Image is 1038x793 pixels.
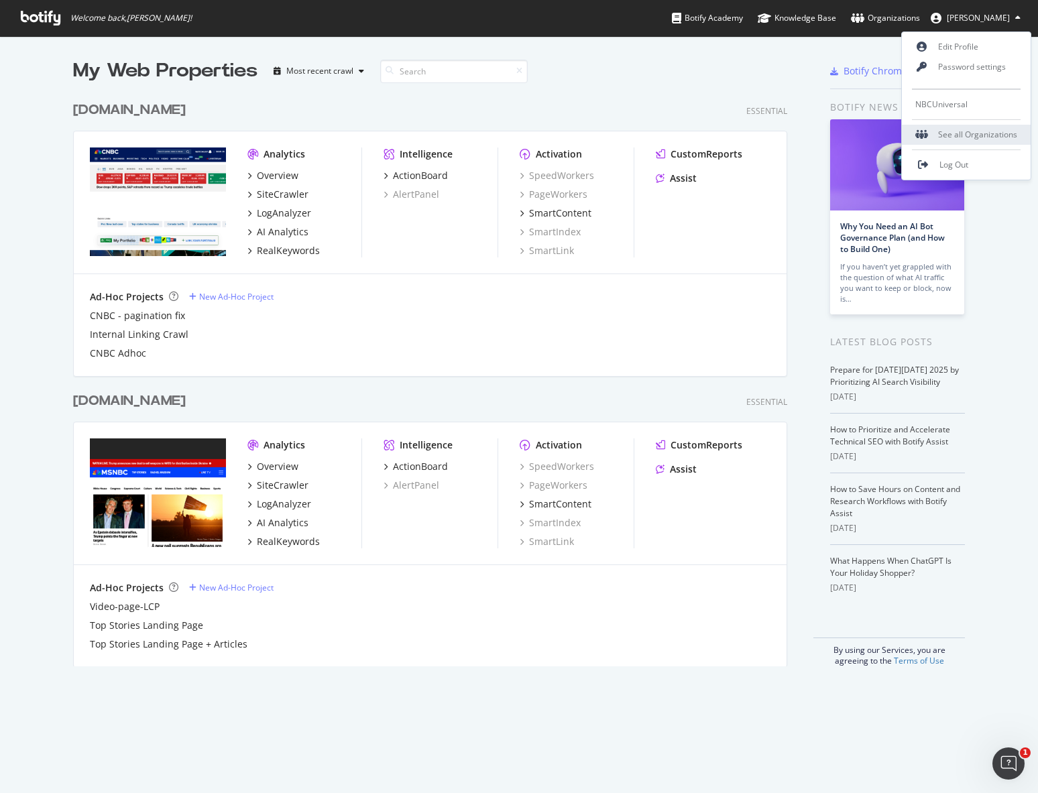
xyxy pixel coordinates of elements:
[257,535,320,548] div: RealKeywords
[257,479,308,492] div: SiteCrawler
[536,147,582,161] div: Activation
[247,225,308,239] a: AI Analytics
[247,516,308,530] a: AI Analytics
[247,244,320,257] a: RealKeywords
[520,225,581,239] a: SmartIndex
[247,535,320,548] a: RealKeywords
[830,424,950,447] a: How to Prioritize and Accelerate Technical SEO with Botify Assist
[247,188,308,201] a: SiteCrawler
[902,155,1031,175] a: Log Out
[380,60,528,83] input: Search
[247,460,298,473] a: Overview
[830,364,959,387] a: Prepare for [DATE][DATE] 2025 by Prioritizing AI Search Visibility
[400,438,453,452] div: Intelligence
[73,101,191,120] a: [DOMAIN_NAME]
[247,479,308,492] a: SiteCrawler
[746,105,787,117] div: Essential
[257,244,320,257] div: RealKeywords
[656,463,697,476] a: Assist
[247,206,311,220] a: LogAnalyzer
[671,438,742,452] div: CustomReports
[90,328,188,341] a: Internal Linking Crawl
[257,497,311,511] div: LogAnalyzer
[830,391,965,403] div: [DATE]
[520,244,574,257] a: SmartLink
[851,11,920,25] div: Organizations
[520,535,574,548] a: SmartLink
[90,619,203,632] a: Top Stories Landing Page
[915,99,968,110] span: NBCUniversal
[520,516,581,530] div: SmartIndex
[90,600,160,613] a: Video-page-LCP
[400,147,453,161] div: Intelligence
[384,479,439,492] a: AlertPanel
[947,12,1010,23] span: Ryan Sammy
[73,101,186,120] div: [DOMAIN_NAME]
[670,463,697,476] div: Assist
[384,188,439,201] div: AlertPanel
[90,290,164,304] div: Ad-Hoc Projects
[90,581,164,595] div: Ad-Hoc Projects
[90,438,226,547] img: msnbc.com
[830,334,965,349] div: Latest Blog Posts
[189,291,274,302] a: New Ad-Hoc Project
[844,64,938,78] div: Botify Chrome Plugin
[199,582,274,593] div: New Ad-Hoc Project
[520,188,587,201] a: PageWorkers
[672,11,743,25] div: Botify Academy
[257,516,308,530] div: AI Analytics
[384,460,448,473] a: ActionBoard
[758,11,836,25] div: Knowledge Base
[830,100,965,115] div: Botify news
[902,37,1031,57] a: Edit Profile
[384,169,448,182] a: ActionBoard
[286,67,353,75] div: Most recent crawl
[520,460,594,473] a: SpeedWorkers
[813,637,965,666] div: By using our Services, you are agreeing to the
[671,147,742,161] div: CustomReports
[264,438,305,452] div: Analytics
[656,147,742,161] a: CustomReports
[264,147,305,161] div: Analytics
[830,450,965,463] div: [DATE]
[529,206,591,220] div: SmartContent
[73,58,257,84] div: My Web Properties
[520,169,594,182] a: SpeedWorkers
[830,555,951,578] a: What Happens When ChatGPT Is Your Holiday Shopper?
[247,169,298,182] a: Overview
[90,347,146,360] a: CNBC Adhoc
[520,206,591,220] a: SmartContent
[902,125,1031,145] div: See all Organizations
[830,64,938,78] a: Botify Chrome Plugin
[90,147,226,256] img: cnbc.com
[830,119,964,210] img: Why You Need an AI Bot Governance Plan (and How to Build One)
[520,479,587,492] a: PageWorkers
[90,637,247,651] a: Top Stories Landing Page + Articles
[830,582,965,594] div: [DATE]
[746,396,787,408] div: Essential
[257,188,308,201] div: SiteCrawler
[257,169,298,182] div: Overview
[90,309,185,322] a: CNBC - pagination fix
[73,84,798,666] div: grid
[393,169,448,182] div: ActionBoard
[257,206,311,220] div: LogAnalyzer
[670,172,697,185] div: Assist
[1020,747,1031,758] span: 1
[268,60,369,82] button: Most recent crawl
[189,582,274,593] a: New Ad-Hoc Project
[70,13,192,23] span: Welcome back, [PERSON_NAME] !
[393,460,448,473] div: ActionBoard
[840,261,954,304] div: If you haven’t yet grappled with the question of what AI traffic you want to keep or block, now is…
